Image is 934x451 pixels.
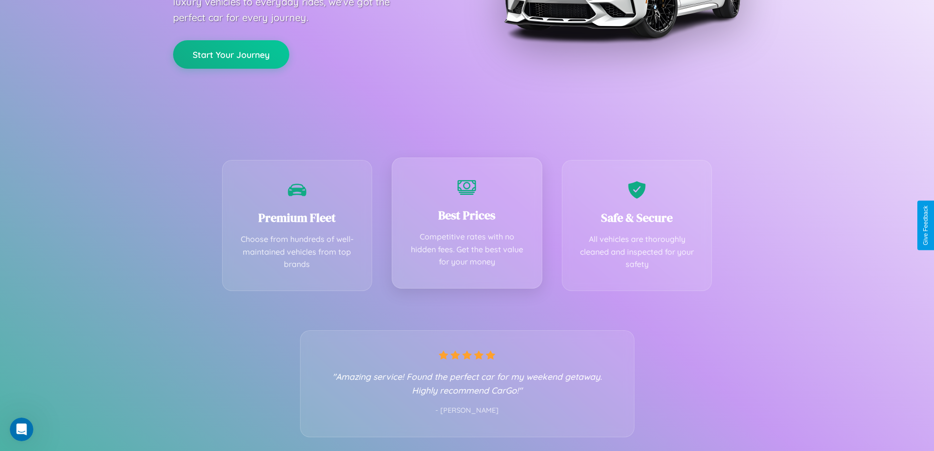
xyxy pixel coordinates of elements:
p: Competitive rates with no hidden fees. Get the best value for your money [407,231,527,268]
p: All vehicles are thoroughly cleaned and inspected for your safety [577,233,697,271]
p: - [PERSON_NAME] [320,404,614,417]
p: Choose from hundreds of well-maintained vehicles from top brands [237,233,357,271]
p: "Amazing service! Found the perfect car for my weekend getaway. Highly recommend CarGo!" [320,370,614,397]
h3: Best Prices [407,207,527,223]
iframe: Intercom live chat [10,418,33,441]
button: Start Your Journey [173,40,289,69]
h3: Premium Fleet [237,210,357,226]
div: Give Feedback [922,206,929,245]
h3: Safe & Secure [577,210,697,226]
